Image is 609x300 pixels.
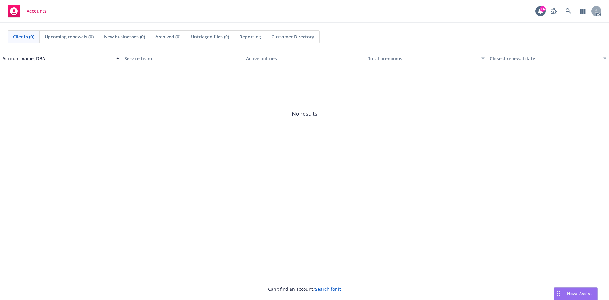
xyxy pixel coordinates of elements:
span: Clients (0) [13,33,34,40]
div: Closest renewal date [490,55,599,62]
span: Untriaged files (0) [191,33,229,40]
span: Customer Directory [272,33,314,40]
a: Report a Bug [547,5,560,17]
button: Nova Assist [554,287,598,300]
div: Account name, DBA [3,55,112,62]
a: Search for it [315,286,341,292]
a: Switch app [577,5,589,17]
a: Accounts [5,2,49,20]
span: Accounts [27,9,47,14]
a: Search [562,5,575,17]
span: Nova Assist [567,291,592,296]
div: Drag to move [554,288,562,300]
span: Reporting [239,33,261,40]
button: Total premiums [365,51,487,66]
div: Service team [124,55,241,62]
span: Can't find an account? [268,286,341,292]
div: Total premiums [368,55,478,62]
button: Closest renewal date [487,51,609,66]
button: Service team [122,51,244,66]
div: 14 [540,6,546,12]
span: Upcoming renewals (0) [45,33,94,40]
div: Active policies [246,55,363,62]
button: Active policies [244,51,365,66]
span: New businesses (0) [104,33,145,40]
span: Archived (0) [155,33,180,40]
